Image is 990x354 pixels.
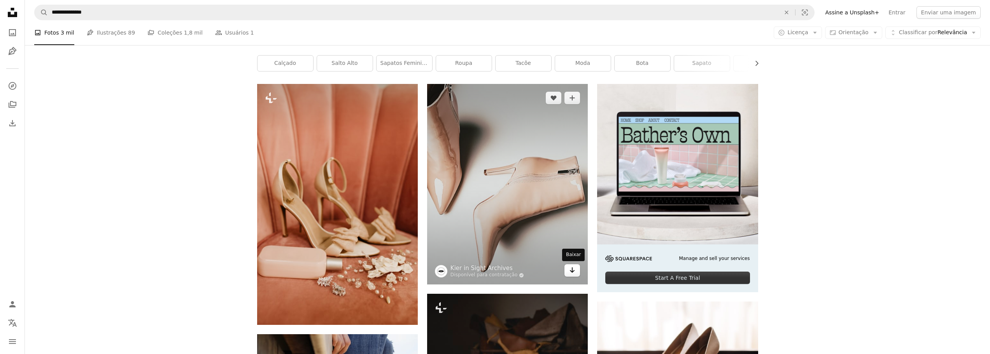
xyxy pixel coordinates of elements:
a: Ilustrações [5,44,20,59]
button: Curtir [546,92,561,104]
a: Explorar [5,78,20,94]
button: Limpar [778,5,795,20]
button: Licença [774,26,822,39]
span: Classificar por [899,29,937,35]
a: Kier in Sight Archives [450,264,524,272]
button: Menu [5,334,20,349]
a: Disponível para contratação [450,272,524,278]
a: Coleções 1,8 mil [147,20,203,45]
button: Classificar porRelevância [885,26,981,39]
img: file-1705255347840-230a6ab5bca9image [605,255,652,262]
a: sapatos feminino [377,56,432,71]
span: Relevância [899,29,967,37]
a: Fotos [5,25,20,40]
div: Baixar [562,249,585,261]
a: moda [555,56,611,71]
button: Pesquise na Unsplash [35,5,48,20]
div: Start A Free Trial [605,272,750,284]
a: fêmea [734,56,789,71]
img: file-1707883121023-8e3502977149image [597,84,758,244]
a: Baixar [564,264,580,277]
a: roupa [436,56,492,71]
a: Histórico de downloads [5,115,20,131]
button: Adicionar à coleção [564,92,580,104]
span: Manage and sell your services [679,255,750,262]
a: Entrar [884,6,910,19]
span: 1,8 mil [184,28,203,37]
a: Assine a Unsplash+ [821,6,884,19]
a: Entrar / Cadastrar-se [5,296,20,312]
a: salto alto [317,56,373,71]
span: 1 [251,28,254,37]
button: rolar lista para a direita [750,56,758,71]
form: Pesquise conteúdo visual em todo o site [34,5,815,20]
a: Usuários 1 [215,20,254,45]
a: Bota [615,56,670,71]
span: Orientação [839,29,869,35]
button: Idioma [5,315,20,331]
a: Manage and sell your servicesStart A Free Trial [597,84,758,292]
img: Ir para o perfil de Kier in Sight Archives [435,265,447,277]
a: calçado [258,56,313,71]
span: 89 [128,28,135,37]
a: mulheres marrom couro peep toe sapatos de salto [427,181,588,188]
button: Enviar uma imagem [916,6,981,19]
a: sapato [674,56,730,71]
img: um par de sapatos de salto alto sentados em cima de um sofá rosa [257,84,418,325]
a: um par de sapatos de salto alto sentados em cima de um sofá rosa [257,201,418,208]
a: Ilustrações 89 [87,20,135,45]
span: Licença [787,29,808,35]
a: Início — Unsplash [5,5,20,22]
button: Pesquisa visual [796,5,814,20]
img: mulheres marrom couro peep toe sapatos de salto [427,84,588,285]
a: tacõe [496,56,551,71]
a: Coleções [5,97,20,112]
button: Orientação [825,26,882,39]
